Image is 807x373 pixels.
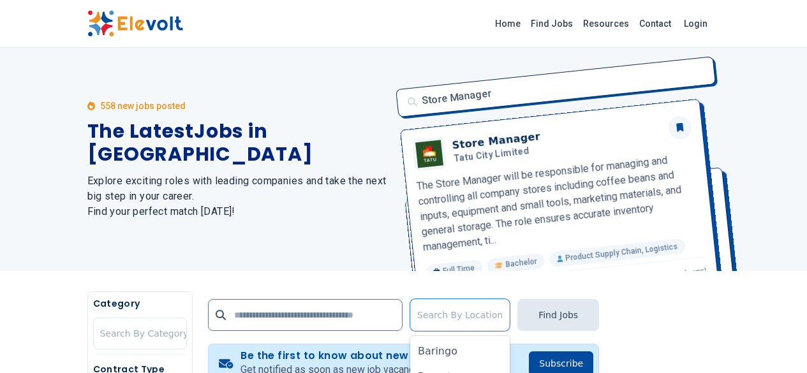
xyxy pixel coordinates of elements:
a: Find Jobs [526,13,578,34]
h2: Explore exciting roles with leading companies and take the next big step in your career. Find you... [87,173,389,219]
a: Login [676,11,715,36]
img: Elevolt [87,10,183,37]
div: Baringo [410,339,510,364]
h4: Be the first to know about new jobs. [241,349,481,362]
a: Contact [634,13,676,34]
a: Home [490,13,526,34]
h5: Category [93,297,187,310]
p: 558 new jobs posted [100,99,186,112]
h1: The Latest Jobs in [GEOGRAPHIC_DATA] [87,120,389,166]
a: Resources [578,13,634,34]
button: Find Jobs [517,299,599,331]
